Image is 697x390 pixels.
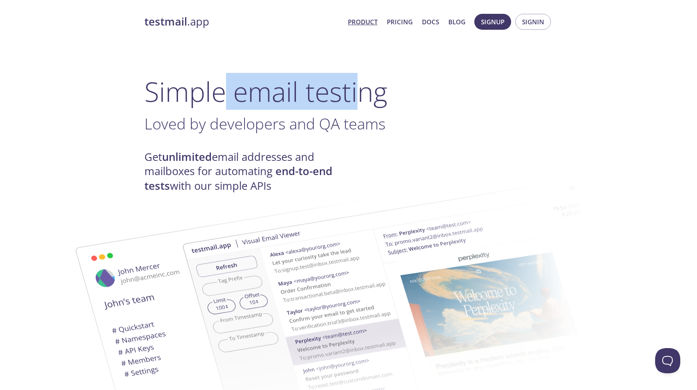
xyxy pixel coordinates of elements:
[144,164,332,193] strong: end-to-end tests
[348,16,378,27] a: Product
[387,16,413,27] a: Pricing
[474,14,511,30] button: Signup
[522,16,544,27] span: Signin
[144,15,341,29] a: testmail.app
[481,16,504,27] span: Signup
[448,16,466,27] a: Blog
[144,75,553,108] h1: Simple email testing
[144,150,349,193] h4: Get email addresses and mailboxes for automating with our simple APIs
[515,14,551,30] button: Signin
[162,150,212,164] strong: unlimited
[422,16,439,27] a: Docs
[144,113,386,134] span: Loved by developers and QA teams
[144,14,187,29] strong: testmail
[655,348,680,373] iframe: Help Scout Beacon - Open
